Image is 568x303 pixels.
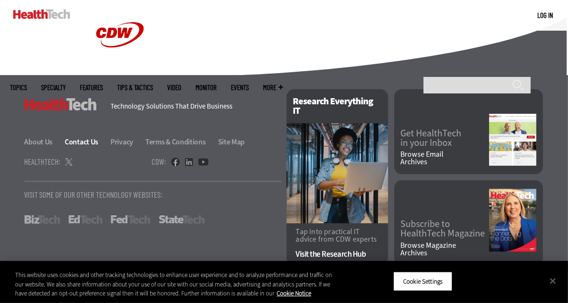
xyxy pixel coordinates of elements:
[13,9,70,19] img: Home
[25,137,64,147] a: About Us
[196,84,217,91] a: MonITor
[168,84,182,91] a: Video
[231,84,249,91] a: Events
[218,137,245,147] a: Site Map
[25,191,282,199] p: Visit Some Of Our Other Technology Websites:
[543,270,563,291] button: Close
[110,137,144,147] a: Privacy
[25,98,97,110] h3: HealthTech
[401,219,489,238] a: Subscribe toHealthTech Magazine
[10,84,27,91] span: Topics
[401,151,489,166] a: Browse EmailArchives
[68,215,102,224] a: EdTech
[393,271,452,291] button: Cookie Settings
[145,137,217,147] a: Terms & Conditions
[489,114,536,166] img: newsletter screenshot
[401,129,489,148] a: Get HealthTechin your Inbox
[111,103,275,110] h4: Technology Solutions That Drive Business
[538,11,553,19] a: Log in
[111,215,150,224] a: FedTech
[65,137,109,147] a: Contact Us
[159,215,204,224] a: StateTech
[15,270,341,298] div: This website uses cookies and other tracking technologies to enhance user experience and to analy...
[80,84,103,91] a: Features
[42,84,66,91] span: Specialty
[277,289,311,297] a: More information about your privacy
[263,84,283,91] span: More
[25,215,60,224] a: BizTech
[25,158,61,166] h4: HealthTech:
[118,84,153,91] a: Tips & Tactics
[538,10,553,20] div: User menu
[287,89,388,123] h2: Research Everything IT
[85,62,155,72] a: CDW
[489,189,536,252] img: Summer 2025 cover
[401,242,489,257] a: Browse MagazineArchives
[152,158,166,166] h4: CDW:
[296,250,379,258] a: Visit the Research Hub
[296,228,379,243] p: Tap into practical IT advice from CDW experts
